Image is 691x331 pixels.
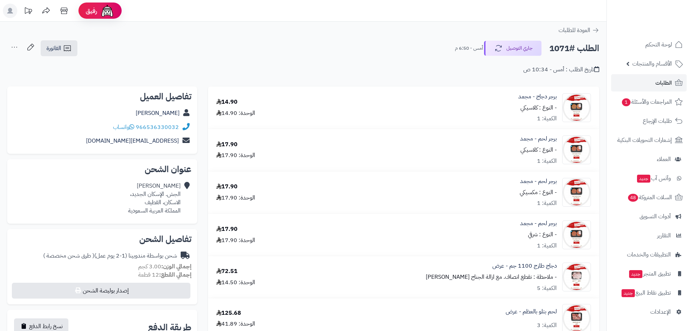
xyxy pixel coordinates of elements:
[216,309,241,317] div: 125.68
[611,74,687,91] a: الطلبات
[537,284,557,292] div: الكمية: 5
[216,109,255,117] div: الوحدة: 14.90
[611,131,687,149] a: إشعارات التحويلات البنكية
[627,250,671,260] span: التطبيقات والخدمات
[43,251,94,260] span: ( طرق شحن مخصصة )
[611,112,687,130] a: طلبات الإرجاع
[484,41,542,56] button: جاري التوصيل
[113,123,134,131] a: واتساب
[657,154,671,164] span: العملاء
[12,283,190,299] button: إصدار بوليصة الشحن
[563,93,591,122] img: 1759136417-WhatsApp%20Image%202025-09-29%20at%2011.33.03%20AM%20(1)-90x90.jpeg
[559,26,599,35] a: العودة للطلبات
[29,322,63,331] span: نسخ رابط الدفع
[611,227,687,244] a: التقارير
[642,19,684,34] img: logo-2.png
[617,135,672,145] span: إشعارات التحويلات البنكية
[611,36,687,53] a: لوحة التحكم
[216,267,238,276] div: 72.51
[216,98,238,106] div: 14.90
[611,284,687,301] a: تطبيق نقاط البيعجديد
[563,263,591,291] img: 1759136724-WhatsApp%20Image%202025-09-29%20at%2011.33.02%20AM%20(5)-90x90.jpeg
[528,230,557,239] small: - النوع : شرقي
[216,151,255,160] div: الوحدة: 17.90
[46,44,61,53] span: الفاتورة
[520,177,557,185] a: برجر لحم - مجمد
[611,170,687,187] a: وآتس آبجديد
[632,59,672,69] span: الأقسام والمنتجات
[563,178,591,207] img: 1759136513-WhatsApp%20Image%202025-09-29%20at%2011.33.03%20AM-90x90.jpeg
[136,123,179,131] a: 966536330032
[13,235,191,243] h2: تفاصيل الشحن
[611,303,687,321] a: الإعدادات
[520,146,557,154] small: - النوع : كلاسيكي
[637,175,650,183] span: جديد
[537,157,557,165] div: الكمية: 1
[559,26,590,35] span: العودة للطلبات
[611,265,687,282] a: تطبيق المتجرجديد
[455,45,483,52] small: أمس - 6:50 م
[650,307,671,317] span: الإعدادات
[138,270,191,279] small: 12 قطعة
[563,135,591,164] img: 1759136513-WhatsApp%20Image%202025-09-29%20at%2011.33.03%20AM-90x90.jpeg
[86,137,179,145] a: [EMAIL_ADDRESS][DOMAIN_NAME]
[216,194,255,202] div: الوحدة: 17.90
[628,194,638,202] span: 48
[645,40,672,50] span: لوحة التحكم
[506,308,557,316] a: لحم بتلو بالعظم - عرض
[159,270,191,279] strong: إجمالي القطع:
[537,115,557,123] div: الكمية: 1
[520,219,557,228] a: برجر لحم - مجمد
[216,225,238,233] div: 17.90
[657,231,671,241] span: التقارير
[611,151,687,168] a: العملاء
[138,262,191,271] small: 3.00 كجم
[216,183,238,191] div: 17.90
[611,189,687,206] a: السلات المتروكة48
[549,41,599,56] h2: الطلب #1071
[621,288,671,298] span: تطبيق نقاط البيع
[627,192,672,202] span: السلات المتروكة
[216,320,255,328] div: الوحدة: 41.89
[426,273,557,281] small: - ملاحظة : نقطع انصاف. مع ازالة الجناح [PERSON_NAME]
[518,93,557,101] a: برجر دجاج - مجمد
[43,252,177,260] div: شحن بواسطة مندوبينا (1-2 يوم عمل)
[563,220,591,249] img: 1759136513-WhatsApp%20Image%202025-09-29%20at%2011.33.03%20AM-90x90.jpeg
[628,269,671,279] span: تطبيق المتجر
[41,40,77,56] a: الفاتورة
[216,236,255,245] div: الوحدة: 17.90
[537,321,557,330] div: الكمية: 3
[523,66,599,74] div: تاريخ الطلب : أمس - 10:34 ص
[100,4,114,18] img: ai-face.png
[136,109,180,117] a: [PERSON_NAME]
[640,211,671,222] span: أدوات التسويق
[520,135,557,143] a: برجر لحم - مجمد
[636,173,671,183] span: وآتس آب
[216,278,255,287] div: الوحدة: 14.50
[611,246,687,263] a: التطبيقات والخدمات
[537,242,557,250] div: الكمية: 1
[621,97,672,107] span: المراجعات والأسئلة
[216,140,238,149] div: 17.90
[655,78,672,88] span: الطلبات
[13,165,191,174] h2: عنوان الشحن
[622,98,631,106] span: 1
[611,93,687,111] a: المراجعات والأسئلة1
[622,289,635,297] span: جديد
[19,4,37,20] a: تحديثات المنصة
[520,188,557,197] small: - النوع : مكسيكي
[161,262,191,271] strong: إجمالي الوزن:
[611,208,687,225] a: أدوات التسويق
[128,182,181,215] div: [PERSON_NAME] الجش. الإسكان الجديد، الاسكان، القطيف المملكة العربية السعودية
[643,116,672,126] span: طلبات الإرجاع
[13,92,191,101] h2: تفاصيل العميل
[492,262,557,270] a: دجاج طازج 1100 جم - عرض
[86,6,97,15] span: رفيق
[537,199,557,207] div: الكمية: 1
[520,103,557,112] small: - النوع : كلاسيكي
[629,270,642,278] span: جديد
